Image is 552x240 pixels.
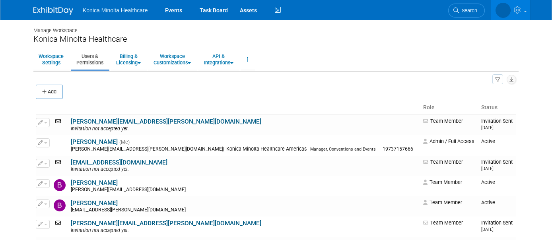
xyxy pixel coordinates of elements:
[423,199,462,205] span: Team Member
[481,125,494,130] small: [DATE]
[423,179,462,185] span: Team Member
[481,220,513,232] span: Invitation Sent
[83,7,148,14] span: Konica Minolta Healthcare
[71,159,167,166] a: [EMAIL_ADDRESS][DOMAIN_NAME]
[71,50,109,69] a: Users &Permissions
[223,146,224,152] span: |
[481,159,513,171] span: Invitation Sent
[71,126,418,132] div: Invitation not accepted yet.
[71,187,418,193] div: [PERSON_NAME][EMAIL_ADDRESS][DOMAIN_NAME]
[148,50,196,69] a: WorkspaceCustomizations
[423,220,463,226] span: Team Member
[481,138,495,144] span: Active
[459,8,477,14] span: Search
[71,118,261,125] a: [PERSON_NAME][EMAIL_ADDRESS][PERSON_NAME][DOMAIN_NAME]
[481,118,513,130] span: Invitation Sent
[448,4,485,17] a: Search
[381,146,416,152] span: 19737157666
[478,101,516,114] th: Status
[423,159,463,165] span: Team Member
[379,146,381,152] span: |
[71,228,418,234] div: Invitation not accepted yet.
[71,207,418,213] div: [EMAIL_ADDRESS][PERSON_NAME][DOMAIN_NAME]
[36,85,63,99] button: Add
[423,138,474,144] span: Admin / Full Access
[481,227,494,232] small: [DATE]
[71,146,418,153] div: [PERSON_NAME][EMAIL_ADDRESS][PERSON_NAME][DOMAIN_NAME]
[71,199,118,207] a: [PERSON_NAME]
[198,50,239,69] a: API &Integrations
[481,179,495,185] span: Active
[54,199,66,211] img: Bill Fikes
[111,50,146,69] a: Billing &Licensing
[54,179,66,191] img: Barry McDonald
[33,50,69,69] a: WorkspaceSettings
[33,34,519,44] div: Konica Minolta Healthcare
[33,7,73,15] img: ExhibitDay
[496,3,511,18] img: Annette O'Mahoney
[71,138,118,145] a: [PERSON_NAME]
[310,147,376,152] span: Manager, Conventions and Events
[71,166,418,173] div: Invitation not accepted yet.
[71,179,118,186] a: [PERSON_NAME]
[423,118,463,124] span: Team Member
[420,101,478,114] th: Role
[224,146,309,152] span: Konica Minolta Healthcare Americas
[54,138,66,150] img: Annette O'Mahoney
[119,139,130,145] span: (Me)
[481,199,495,205] span: Active
[33,20,519,34] div: Manage Workspace
[71,220,261,227] a: [PERSON_NAME][EMAIL_ADDRESS][PERSON_NAME][DOMAIN_NAME]
[481,166,494,171] small: [DATE]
